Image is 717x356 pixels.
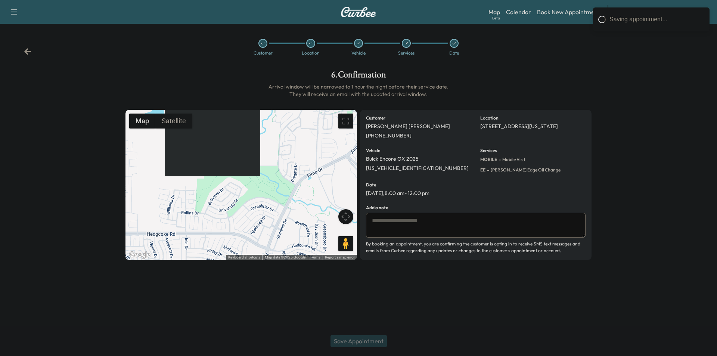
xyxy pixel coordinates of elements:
[351,51,366,55] div: Vehicle
[488,7,500,16] a: MapBeta
[125,83,592,98] h6: Arrival window will be narrowed to 1 hour the night before their service date. They will receive ...
[537,7,600,16] a: Book New Appointment
[366,190,429,197] p: [DATE] , 8:00 am - 12:00 pm
[302,51,320,55] div: Location
[338,236,353,251] button: Drag Pegman onto the map to open Street View
[449,51,459,55] div: Date
[254,51,273,55] div: Customer
[366,148,380,153] h6: Vehicle
[310,255,320,259] a: Terms (opens in new tab)
[127,250,152,260] img: Google
[341,7,376,17] img: Curbee Logo
[24,48,31,55] div: Back
[228,255,260,260] button: Keyboard shortcuts
[501,157,525,162] span: Mobile Visit
[366,116,385,120] h6: Customer
[366,241,586,254] p: By booking an appointment, you are confirming the customer is opting in to receive SMS text messa...
[480,157,497,162] span: MOBILE
[366,165,469,172] p: [US_VEHICLE_IDENTIFICATION_NUMBER]
[366,205,388,210] h6: Add a note
[492,15,500,21] div: Beta
[366,183,376,187] h6: Date
[506,7,531,16] a: Calendar
[480,148,497,153] h6: Services
[366,156,419,162] p: Buick Encore GX 2025
[129,114,155,129] button: Show street map
[485,166,489,174] span: -
[155,114,192,129] button: Show satellite imagery
[489,167,561,173] span: Ewing Edge Oil Change
[125,70,592,83] h1: 6 . Confirmation
[398,51,415,55] div: Services
[366,133,412,139] p: [PHONE_NUMBER]
[338,209,353,224] button: Map camera controls
[265,255,305,259] span: Map data ©2025 Google
[480,167,485,173] span: EE
[480,116,499,120] h6: Location
[366,123,450,130] p: [PERSON_NAME] [PERSON_NAME]
[497,156,501,163] span: -
[338,114,353,129] button: Toggle fullscreen view
[480,123,558,130] p: [STREET_ADDRESS][US_STATE]
[127,250,152,260] a: Open this area in Google Maps (opens a new window)
[325,255,355,259] a: Report a map error
[609,15,704,24] div: Saving appointment...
